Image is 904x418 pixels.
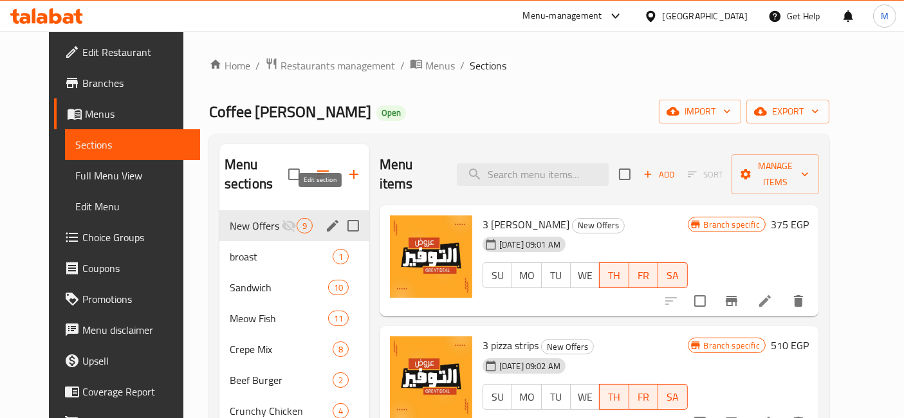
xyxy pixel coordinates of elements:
span: Meow Fish [230,311,328,326]
button: MO [512,262,541,288]
div: New Offers [572,218,625,233]
div: items [328,280,349,295]
span: Menus [425,58,455,73]
button: SA [658,262,687,288]
span: 3 [PERSON_NAME] [483,215,569,234]
span: Edit Restaurant [82,44,190,60]
a: Edit Menu [65,191,200,222]
h6: 510 EGP [771,336,809,354]
span: 4 [333,405,348,417]
span: Branches [82,75,190,91]
div: New Offers [541,339,594,354]
span: Beef Burger [230,372,333,388]
button: Branch-specific-item [716,286,747,316]
img: 3 Margherita Pizza [390,215,472,298]
button: SA [658,384,687,410]
span: TH [605,388,623,406]
span: SU [488,266,507,285]
button: WE [570,384,600,410]
button: SU [483,384,512,410]
span: Add item [638,165,679,185]
a: Promotions [54,284,200,314]
button: WE [570,262,600,288]
div: Menu-management [523,8,602,24]
a: Menus [54,98,200,129]
span: Full Menu View [75,168,190,183]
button: TU [541,262,571,288]
span: 9 [297,220,312,232]
span: Branch specific [699,340,765,352]
span: FR [634,388,653,406]
button: export [746,100,829,123]
a: Menu disclaimer [54,314,200,345]
a: Sections [65,129,200,160]
span: Manage items [742,158,809,190]
span: Menu disclaimer [82,322,190,338]
span: 8 [333,343,348,356]
button: Manage items [732,154,819,194]
div: [GEOGRAPHIC_DATA] [663,9,748,23]
svg: Inactive section [281,218,297,233]
div: broast1 [219,241,369,272]
span: WE [576,266,595,285]
span: 2 [333,374,348,386]
button: SU [483,262,512,288]
span: MO [517,266,536,285]
a: Choice Groups [54,222,200,253]
a: Upsell [54,345,200,376]
span: 11 [329,313,348,325]
h2: Menu items [380,155,441,194]
span: TH [605,266,623,285]
div: Meow Fish11 [219,303,369,334]
span: SA [663,388,682,406]
li: / [460,58,465,73]
span: Choice Groups [82,230,190,245]
nav: breadcrumb [209,57,829,74]
a: Coupons [54,253,200,284]
span: 1 [333,251,348,263]
span: Menus [85,106,190,122]
span: TU [547,266,566,285]
span: Select section first [679,165,732,185]
span: Open [376,107,406,118]
span: Select to update [687,287,714,314]
div: items [297,218,313,233]
span: Sort sections [308,159,338,190]
span: export [757,104,819,120]
span: Coupons [82,260,190,276]
button: Add section [338,159,369,190]
span: [DATE] 09:01 AM [494,239,566,251]
button: TH [599,262,629,288]
a: Full Menu View [65,160,200,191]
span: SU [488,388,507,406]
span: Coverage Report [82,384,190,399]
span: TU [547,388,566,406]
span: Sandwich [230,280,328,295]
span: Crepe Mix [230,341,333,357]
span: New Offers [230,218,281,233]
span: MO [517,388,536,406]
div: broast [230,249,333,264]
span: Promotions [82,291,190,307]
span: Coffee [PERSON_NAME] [209,97,371,126]
span: New Offers [573,218,624,233]
span: 10 [329,282,348,294]
li: / [400,58,405,73]
div: items [333,372,349,388]
span: Edit Menu [75,199,190,214]
span: Branch specific [699,219,765,231]
a: Menus [410,57,455,74]
span: SA [663,266,682,285]
span: 3 pizza strips [483,336,539,355]
button: FR [629,262,658,288]
button: import [659,100,741,123]
button: TH [599,384,629,410]
div: Sandwich10 [219,272,369,303]
button: edit [323,216,342,235]
button: TU [541,384,571,410]
button: Add [638,165,679,185]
